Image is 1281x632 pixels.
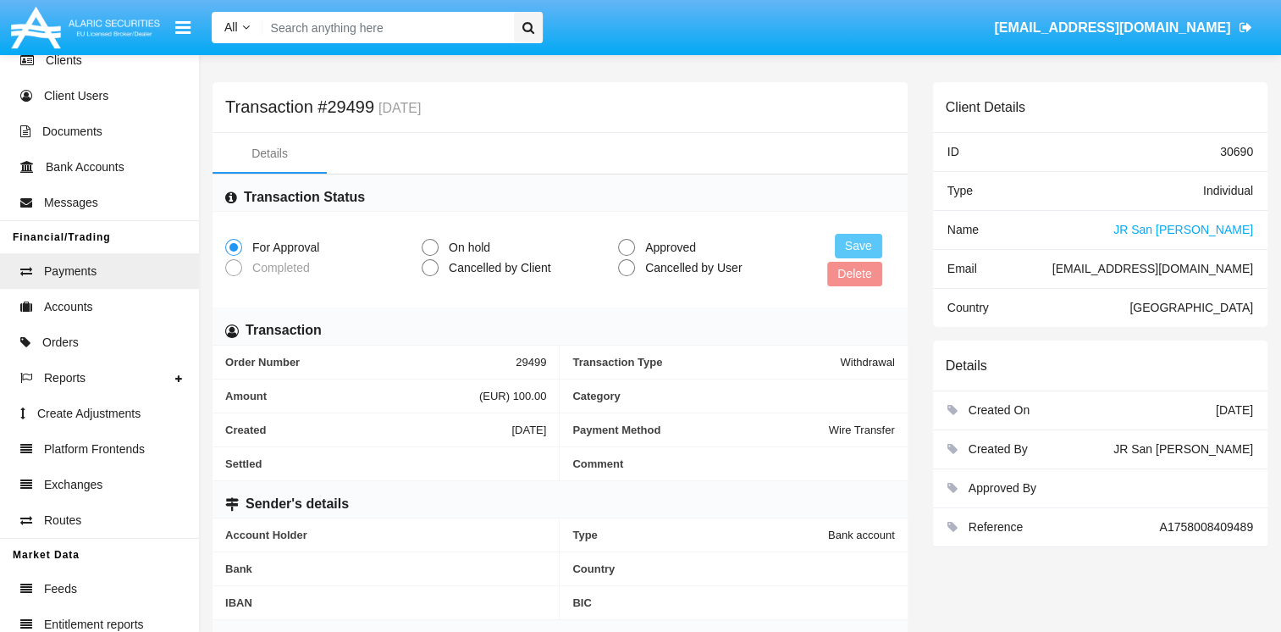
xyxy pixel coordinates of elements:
span: Payments [44,263,97,280]
button: Delete [827,262,881,286]
span: Messages [44,194,98,212]
span: Amount [225,390,479,402]
span: Withdrawal [840,356,894,369]
input: Search [262,12,508,43]
span: ID [947,145,959,158]
span: Platform Frontends [44,441,145,458]
span: [GEOGRAPHIC_DATA] [1129,301,1253,314]
h6: Details [946,358,987,374]
span: Feeds [44,580,77,598]
span: A1758008409489 [1159,520,1253,534]
span: Comment [572,457,894,470]
span: Created [225,424,511,436]
span: Documents [42,123,102,141]
span: Cancelled by Client [439,259,555,277]
a: All [212,19,262,36]
span: Name [947,223,979,236]
span: Approved By [969,481,1036,495]
span: Created By [969,442,1028,456]
span: JR San [PERSON_NAME] [1113,223,1253,236]
span: Create Adjustments [37,405,141,423]
span: Email [947,262,977,275]
span: Transaction Type [572,356,840,369]
span: Type [572,529,828,541]
span: For Approval [242,239,323,257]
span: Bank Accounts [46,158,124,176]
a: [EMAIL_ADDRESS][DOMAIN_NAME] [986,4,1260,52]
button: Save [835,234,882,258]
span: (EUR) 100.00 [479,390,546,402]
span: Account Holder [225,529,546,541]
span: [DATE] [1216,403,1253,417]
span: Routes [44,512,81,529]
span: Reports [44,369,86,387]
span: [EMAIL_ADDRESS][DOMAIN_NAME] [994,20,1230,35]
span: IBAN [225,596,546,609]
span: 29499 [516,356,546,369]
span: Wire Transfer [829,424,895,436]
span: BIC [572,596,894,609]
span: Settled [225,457,546,470]
span: Bank [225,563,546,575]
div: Details [251,145,288,163]
h5: Transaction #29499 [225,100,421,115]
span: 30690 [1220,145,1253,158]
span: Cancelled by User [635,259,746,277]
span: [EMAIL_ADDRESS][DOMAIN_NAME] [1052,262,1253,275]
span: Clients [46,52,82,69]
span: Client Users [44,87,108,105]
h6: Transaction [246,321,322,340]
span: All [224,20,238,34]
span: Completed [242,259,314,277]
h6: Transaction Status [244,188,365,207]
span: Country [947,301,989,314]
span: JR San [PERSON_NAME] [1113,442,1253,456]
span: Order Number [225,356,516,369]
small: [DATE] [374,102,421,115]
span: [DATE] [511,424,546,436]
span: Accounts [44,298,93,316]
span: Category [572,390,894,402]
span: Orders [42,334,79,352]
span: On hold [439,239,494,257]
span: Created On [969,403,1030,417]
span: Approved [635,239,700,257]
span: Reference [969,520,1024,534]
img: Logo image [8,3,163,53]
span: Individual [1203,184,1253,197]
span: Type [947,184,973,197]
h6: Client Details [946,99,1025,115]
span: Bank account [828,529,895,541]
span: Exchanges [44,476,102,494]
h6: Sender's details [246,495,349,513]
span: Country [572,563,894,575]
span: Payment Method [572,424,828,436]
